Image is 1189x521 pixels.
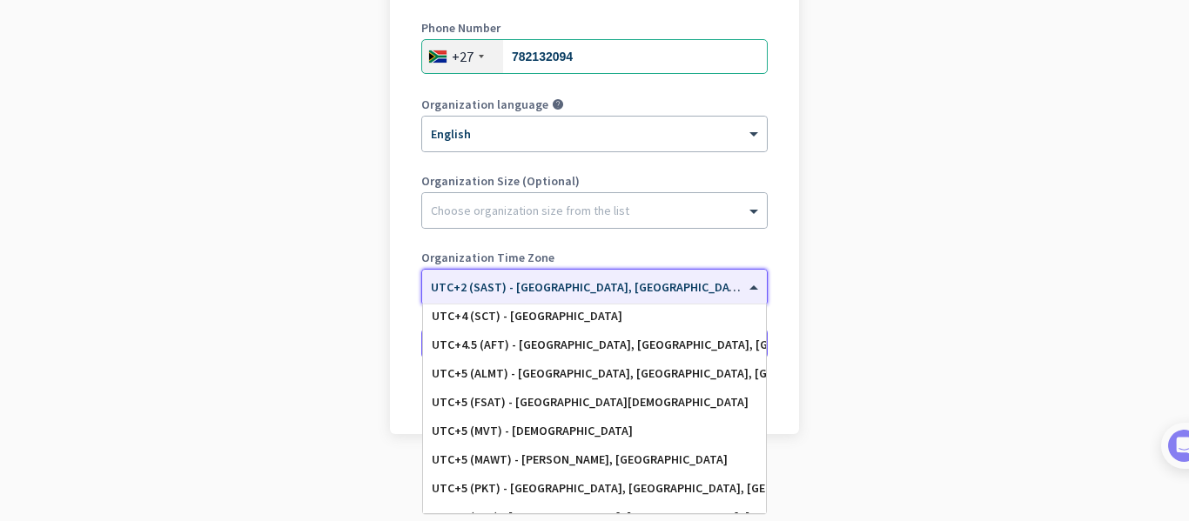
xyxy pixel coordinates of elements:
[421,391,768,403] div: Go back
[421,175,768,187] label: Organization Size (Optional)
[432,366,757,381] div: UTC+5 (ALMT) - [GEOGRAPHIC_DATA], [GEOGRAPHIC_DATA], [GEOGRAPHIC_DATA], [GEOGRAPHIC_DATA]
[432,481,757,496] div: UTC+5 (PKT) - [GEOGRAPHIC_DATA], [GEOGRAPHIC_DATA], [GEOGRAPHIC_DATA], [GEOGRAPHIC_DATA]
[432,452,757,467] div: UTC+5 (MAWT) - [PERSON_NAME], [GEOGRAPHIC_DATA]
[432,337,757,352] div: UTC+4.5 (AFT) - [GEOGRAPHIC_DATA], [GEOGRAPHIC_DATA], [GEOGRAPHIC_DATA], [GEOGRAPHIC_DATA]
[421,98,548,110] label: Organization language
[421,328,768,359] button: Create Organization
[421,39,768,74] input: 10 123 4567
[432,395,757,410] div: UTC+5 (FSAT) - [GEOGRAPHIC_DATA][DEMOGRAPHIC_DATA]
[552,98,564,110] i: help
[421,251,768,264] label: Organization Time Zone
[432,309,757,324] div: UTC+4 (SCT) - [GEOGRAPHIC_DATA]
[421,22,768,34] label: Phone Number
[423,304,766,513] div: Options List
[432,424,757,438] div: UTC+5 (MVT) - [DEMOGRAPHIC_DATA]
[452,48,474,65] div: +27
